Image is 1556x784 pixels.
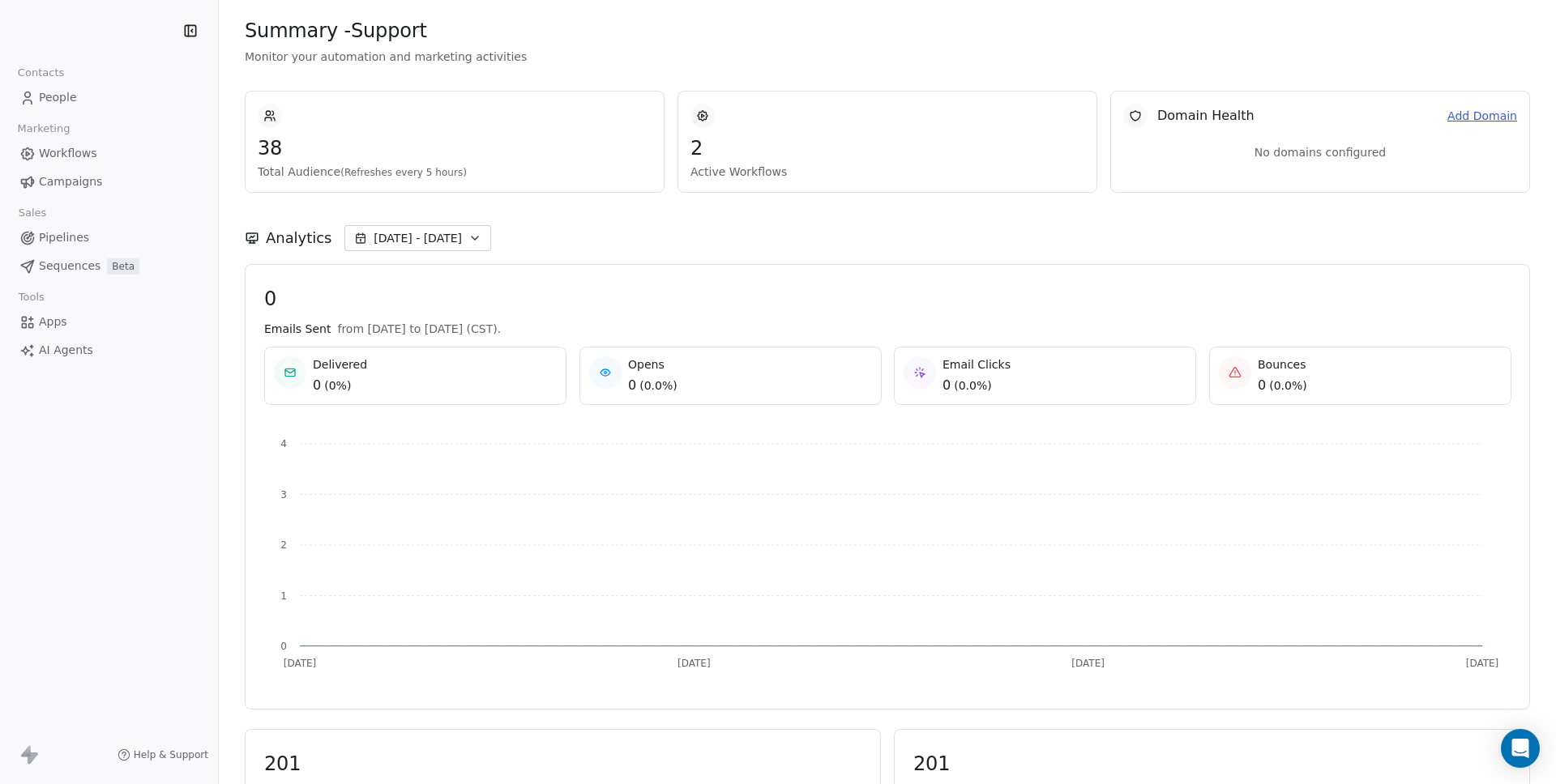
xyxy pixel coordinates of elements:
[39,342,93,359] span: AI Agents
[337,321,501,337] span: from [DATE] to [DATE] (CST).
[258,164,652,180] span: Total Audience
[264,287,1511,311] span: 0
[11,61,71,85] span: Contacts
[245,49,1530,65] span: Monitor your automation and marketing activities
[39,229,89,246] span: Pipelines
[913,752,1511,776] span: 201
[374,230,462,246] span: [DATE] - [DATE]
[264,321,331,337] span: Emails Sent
[39,173,102,190] span: Campaigns
[1269,377,1307,394] span: ( 0.0% )
[264,752,861,776] span: 201
[11,285,51,309] span: Tools
[1447,108,1517,125] a: Add Domain
[1255,144,1386,160] span: No domains configured
[134,748,208,761] span: Help & Support
[344,225,491,251] button: [DATE] - [DATE]
[258,136,652,160] span: 38
[313,376,321,395] span: 0
[13,140,205,167] a: Workflows
[280,489,287,501] tspan: 3
[284,658,317,669] tspan: [DATE]
[340,167,467,178] span: (Refreshes every 5 hours)
[13,224,205,251] a: Pipelines
[1258,376,1266,395] span: 0
[118,748,208,761] a: Help & Support
[11,117,77,141] span: Marketing
[245,19,427,43] span: Summary - Support
[107,258,139,275] span: Beta
[628,376,636,395] span: 0
[943,376,951,395] span: 0
[324,377,351,394] span: ( 0% )
[280,641,287,652] tspan: 0
[1071,658,1105,669] tspan: [DATE]
[690,164,1084,180] span: Active Workflows
[678,658,711,669] tspan: [DATE]
[13,337,205,364] a: AI Agents
[690,136,1084,160] span: 2
[13,309,205,335] a: Apps
[39,145,97,162] span: Workflows
[13,253,205,279] a: SequencesBeta
[943,356,1011,373] span: Email Clicks
[280,438,287,450] tspan: 4
[313,356,367,373] span: Delivered
[628,356,678,373] span: Opens
[39,258,100,275] span: Sequences
[13,84,205,111] a: People
[1466,658,1499,669] tspan: [DATE]
[1157,106,1255,126] span: Domain Health
[266,228,331,249] span: Analytics
[280,539,287,551] tspan: 2
[39,89,77,106] span: People
[13,168,205,195] a: Campaigns
[39,313,67,330] span: Apps
[954,377,992,394] span: ( 0.0% )
[1258,356,1307,373] span: Bounces
[1501,729,1540,768] div: Open Intercom Messenger
[280,590,287,602] tspan: 1
[639,377,678,394] span: ( 0.0% )
[11,201,53,225] span: Sales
